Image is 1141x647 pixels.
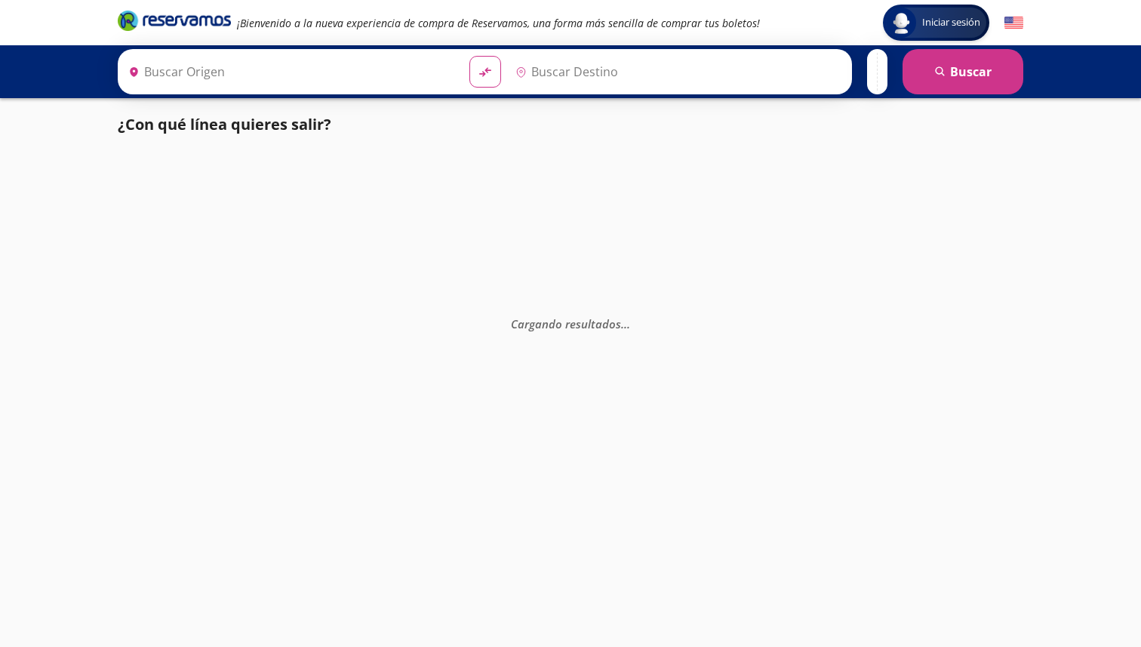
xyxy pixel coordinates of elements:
span: . [621,316,624,331]
span: . [627,316,630,331]
button: Buscar [903,49,1023,94]
input: Buscar Destino [509,53,844,91]
button: English [1004,14,1023,32]
span: . [624,316,627,331]
em: ¡Bienvenido a la nueva experiencia de compra de Reservamos, una forma más sencilla de comprar tus... [237,16,760,30]
em: Cargando resultados [511,316,630,331]
i: Brand Logo [118,9,231,32]
a: Brand Logo [118,9,231,36]
span: Iniciar sesión [916,15,986,30]
p: ¿Con qué línea quieres salir? [118,113,331,136]
input: Buscar Origen [122,53,457,91]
